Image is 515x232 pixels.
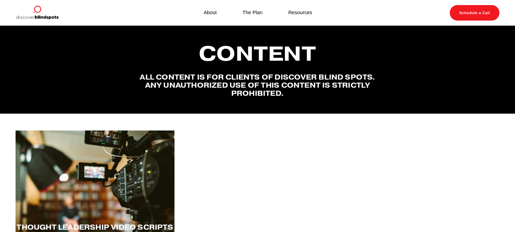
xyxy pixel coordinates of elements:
span: One word blogs [220,223,295,232]
img: Discover Blind Spots [16,5,59,21]
span: Thought LEadership Video Scripts [17,223,173,232]
h4: All content is for Clients of Discover Blind spots. Any unauthorized use of this content is stric... [137,73,377,97]
a: Schedule a Call [450,5,499,21]
a: The Plan [242,8,262,18]
a: Resources [288,8,312,18]
h2: Content [137,42,377,64]
span: Voice Overs [393,223,447,232]
a: About [204,8,217,18]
